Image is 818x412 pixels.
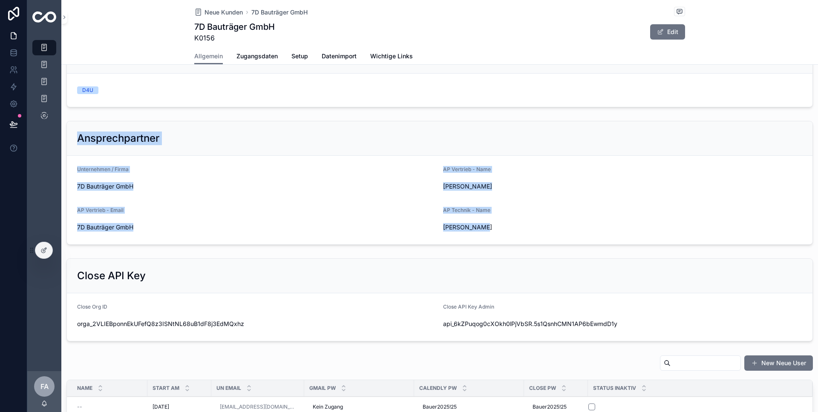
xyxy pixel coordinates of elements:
[370,52,413,60] span: Wichtige Links
[194,8,243,17] a: Neue Kunden
[27,34,61,134] div: scrollable content
[251,8,308,17] a: 7D Bauträger GmbH
[443,303,494,310] span: Close API Key Admin
[77,223,436,232] span: 7D Bauträger GmbH
[40,381,49,392] span: FA
[153,403,206,410] a: [DATE]
[744,355,813,371] button: New Neue User
[529,385,556,392] span: Close Pw
[77,269,146,283] h2: Close API Key
[533,403,567,410] span: Bauer2025!25
[650,24,685,40] button: Edit
[32,11,56,23] img: App logo
[313,403,343,410] span: Kein Zugang
[443,223,619,232] span: [PERSON_NAME]
[322,52,357,60] span: Datenimport
[309,385,336,392] span: Gmail Pw
[194,21,275,33] h1: 7D Bauträger GmbH
[77,207,124,213] span: AP Vertrieb - Email
[153,385,179,392] span: Start am
[322,49,357,66] a: Datenimport
[443,166,491,172] span: AP Vertrieb - Name
[204,8,243,17] span: Neue Kunden
[194,49,223,65] a: Allgemein
[194,33,275,43] span: K0156
[77,132,159,145] h2: Ansprechpartner
[77,166,129,172] span: Unternehmen / Firma
[236,52,278,60] span: Zugangsdaten
[153,403,169,410] span: [DATE]
[77,385,92,392] span: Name
[77,182,436,191] span: 7D Bauträger GmbH
[77,403,142,410] a: --
[593,385,636,392] span: Status Inaktiv
[423,403,457,410] span: Bauer2025!25
[216,385,241,392] span: UN Email
[77,303,107,310] span: Close Org ID
[82,86,93,94] div: D4U
[194,52,223,60] span: Allgemein
[419,385,457,392] span: Calendly Pw
[77,403,82,410] span: --
[443,182,619,191] span: [PERSON_NAME]
[443,320,619,328] span: api_6kZPuqog0cXOkh0lPjVbSR.5s1QsnhCMN1AP6bEwmdD1y
[443,207,490,213] span: AP Technik - Name
[291,49,308,66] a: Setup
[77,320,436,328] span: orga_2VLIEBponnEkUFefQ8z3ISNtNL68uB1dF8j3EdMQxhz
[236,49,278,66] a: Zugangsdaten
[291,52,308,60] span: Setup
[220,403,296,410] a: [EMAIL_ADDRESS][DOMAIN_NAME]
[370,49,413,66] a: Wichtige Links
